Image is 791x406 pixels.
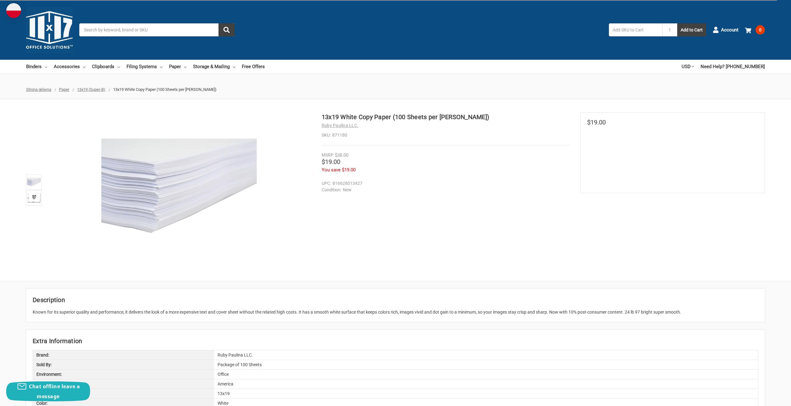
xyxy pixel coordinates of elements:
h1: 13x19 White Copy Paper (100 Sheets per [PERSON_NAME]) [322,112,570,122]
div: Made in: [33,379,214,389]
a: Ruby Paulina LLC. [322,123,358,128]
div: Brand: [33,350,214,360]
span: Account [721,26,738,34]
span: $19.00 [587,119,606,126]
span: Chat offline leave a message [29,383,80,400]
div: Office [214,370,758,379]
a: Filing Systems [126,60,163,73]
dd: New [322,187,567,193]
div: Sold By: [33,360,214,369]
button: Add to Cart [677,23,706,36]
dt: Condition: [322,187,341,193]
div: Media Size: [33,389,214,398]
input: Add SKU to Cart [609,23,662,36]
input: Search by keyword, brand or SKU [79,23,235,36]
a: 0 [745,22,765,38]
img: 13x19 White Copy Paper (100 Sheets per Ream) [101,112,257,268]
span: 0 [756,25,765,35]
img: 13x19 White Copy Paper (100 Sheets per Ream) [27,191,41,205]
div: MSRP [322,152,333,158]
div: Environment: [33,370,214,379]
div: Ruby Paulina LLC. [214,350,758,360]
a: Paper [59,87,69,92]
a: Paper [169,60,186,73]
span: $19.00 [342,167,356,173]
span: 13x19 White Copy Paper (100 Sheets per [PERSON_NAME]) [113,87,217,92]
a: Storage & Mailing [193,60,235,73]
span: $38.00 [335,152,348,158]
a: Binders [26,60,47,73]
dt: SKU: [322,132,331,138]
img: duty and tax information for Poland [6,3,21,18]
a: Need Help? [PHONE_NUMBER] [701,60,765,73]
dt: UPC: [322,180,331,187]
a: USD [682,60,694,73]
span: You save [322,167,341,173]
a: Accessories [54,60,85,73]
a: Strona główna [26,87,51,92]
div: 13x19 [214,389,758,398]
img: 13x19 White Copy Paper (100 Sheets per Ream) [27,175,41,189]
div: Package of 100 Sheets [214,360,758,369]
h2: Description [33,295,758,305]
button: Chat offline leave a message [6,381,90,401]
dd: 816628013427 [322,180,567,187]
div: America [214,379,758,389]
a: 13x19 (Super-B) [77,87,105,92]
img: 11x17.com [26,7,73,53]
h2: Extra Information [33,336,758,346]
a: Account [713,22,738,38]
span: $19.00 [322,158,340,166]
div: Known for its superior quality and performance, it delivers the look of a more expensive text and... [33,309,758,315]
a: Clipboards [92,60,120,73]
a: Free Offers [242,60,265,73]
dd: 871180 [322,132,570,138]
